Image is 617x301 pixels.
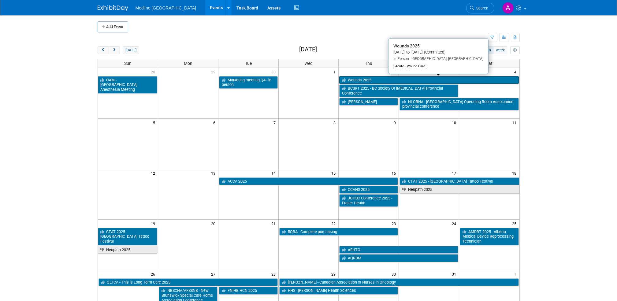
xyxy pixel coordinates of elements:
[273,119,278,126] span: 7
[98,76,157,94] a: OAM - [GEOGRAPHIC_DATA] Anesthesia Meeting
[460,228,519,245] a: AMDRT 2025 - Alberta Medical Device Reprocessing Technician
[493,46,507,54] button: week
[451,119,459,126] span: 10
[333,68,338,76] span: 1
[279,228,398,236] a: RQRA - Complete purchasing
[339,254,458,262] a: AQRDM
[365,61,372,66] span: Thu
[339,246,458,254] a: AFHTO
[219,76,278,89] a: Marketing meeting Q4 - in person
[152,119,158,126] span: 5
[299,46,317,53] h2: [DATE]
[184,61,192,66] span: Mon
[339,84,458,97] a: BCSRT 2025 - BC Society Of [MEDICAL_DATA] Provincial Conference
[150,220,158,227] span: 19
[514,270,519,278] span: 1
[331,220,338,227] span: 22
[393,43,420,48] span: Wounds 2025
[422,50,445,54] span: (Committed)
[279,287,398,295] a: HHS - [PERSON_NAME] Health Sciences
[219,177,398,185] a: ACCA 2025
[512,220,519,227] span: 25
[219,287,278,295] a: FNIHB HCN 2025
[451,220,459,227] span: 24
[391,220,399,227] span: 23
[339,98,398,106] a: [PERSON_NAME]
[409,57,483,61] span: [GEOGRAPHIC_DATA], [GEOGRAPHIC_DATA]
[210,68,218,76] span: 29
[304,61,313,66] span: Wed
[136,6,196,10] span: Medline [GEOGRAPHIC_DATA]
[391,270,399,278] span: 30
[150,169,158,177] span: 12
[213,119,218,126] span: 6
[514,68,519,76] span: 4
[502,2,514,14] img: Angela Douglas
[331,169,338,177] span: 15
[271,220,278,227] span: 21
[512,119,519,126] span: 11
[210,270,218,278] span: 27
[271,270,278,278] span: 28
[393,57,409,61] span: In-Person
[393,64,427,69] div: Acute - Wound Care
[466,3,494,13] a: Search
[400,98,519,110] a: NLORNA - [GEOGRAPHIC_DATA] Operating Room Association provincial conference
[124,61,132,66] span: Sun
[98,246,157,254] a: Neupath 2025
[210,220,218,227] span: 20
[123,46,139,54] button: [DATE]
[486,61,492,66] span: Sat
[339,186,398,194] a: CCANS 2025
[279,278,519,286] a: [PERSON_NAME] - Canadian Association of Nurses in Oncology
[393,50,483,55] div: [DATE] to [DATE]
[339,194,398,207] a: JOHSC Conference 2025 - Fraser Health
[271,68,278,76] span: 30
[400,186,519,194] a: Neupath 2025
[451,169,459,177] span: 17
[150,68,158,76] span: 28
[391,169,399,177] span: 16
[150,270,158,278] span: 26
[109,46,120,54] button: next
[451,270,459,278] span: 31
[98,46,109,54] button: prev
[98,21,128,32] button: Add Event
[98,278,278,286] a: OLTCA - This is Long Term Care 2025
[210,169,218,177] span: 13
[393,119,399,126] span: 9
[98,228,157,245] a: CTAT 2025 - [GEOGRAPHIC_DATA] Tattoo Festival
[513,48,517,52] i: Personalize Calendar
[331,270,338,278] span: 29
[474,6,489,10] span: Search
[510,46,519,54] button: myCustomButton
[400,177,519,185] a: CTAT 2025 - [GEOGRAPHIC_DATA] Tattoo Festival
[98,5,128,11] img: ExhibitDay
[339,76,519,84] a: Wounds 2025
[333,119,338,126] span: 8
[245,61,252,66] span: Tue
[512,169,519,177] span: 18
[271,169,278,177] span: 14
